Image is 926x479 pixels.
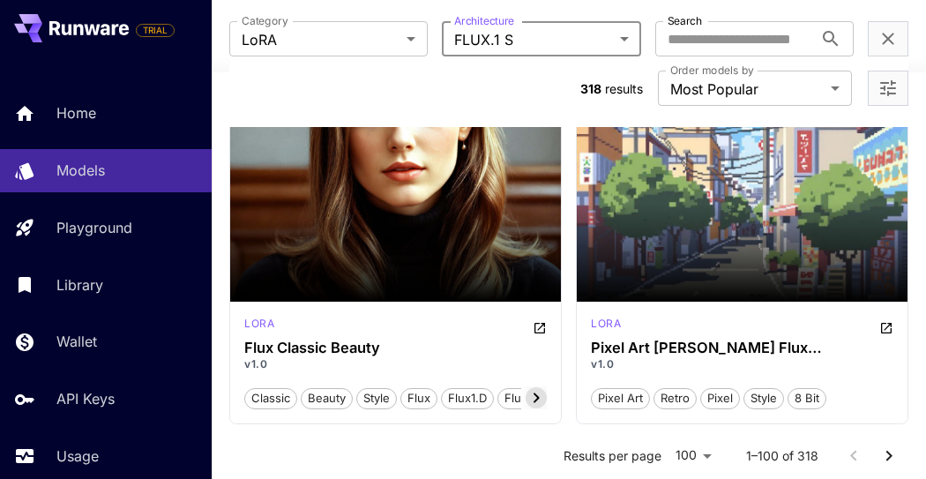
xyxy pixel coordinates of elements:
[877,78,899,100] button: Open more filters
[497,386,552,409] button: flux.1 s
[743,386,784,409] button: style
[357,390,396,408] span: style
[591,340,893,356] div: Pixel Art Schnell Flux LoRA
[244,386,297,409] button: classic
[454,29,612,50] span: FLUX.1 S
[788,386,826,409] button: 8 bit
[591,356,893,372] p: v1.0
[356,386,397,409] button: style
[302,390,352,408] span: beauty
[788,390,825,408] span: 8 bit
[591,316,621,337] div: FLUX.1 S
[56,274,103,296] p: Library
[301,386,353,409] button: beauty
[605,81,643,96] span: results
[701,390,739,408] span: pixel
[242,13,288,28] label: Category
[592,390,649,408] span: pixel art
[746,447,818,465] p: 1–100 of 318
[533,316,547,337] button: Open in CivitAI
[564,447,661,465] p: Results per page
[700,386,740,409] button: pixel
[877,28,899,50] button: Clear filters (2)
[244,340,547,356] h3: Flux Classic Beauty
[591,386,650,409] button: pixel art
[244,316,274,332] p: lora
[56,445,99,467] p: Usage
[654,390,696,408] span: retro
[245,390,296,408] span: classic
[56,331,97,352] p: Wallet
[441,386,494,409] button: flux1.d
[136,19,175,41] span: Add your payment card to enable full platform functionality.
[56,160,105,181] p: Models
[498,390,551,408] span: flux.1 s
[670,79,824,100] span: Most Popular
[653,386,697,409] button: retro
[668,13,702,28] label: Search
[454,13,514,28] label: Architecture
[871,438,907,474] button: Go to next page
[442,390,493,408] span: flux1.d
[879,316,893,337] button: Open in CivitAI
[244,356,547,372] p: v1.0
[242,29,400,50] span: LoRA
[244,316,274,337] div: FLUX.1 S
[744,390,783,408] span: style
[591,340,893,356] h3: Pixel Art [PERSON_NAME] Flux [PERSON_NAME]
[670,63,754,78] label: Order models by
[137,24,174,37] span: TRIAL
[56,388,115,409] p: API Keys
[401,390,437,408] span: flux
[668,443,718,468] div: 100
[56,217,132,238] p: Playground
[400,386,437,409] button: flux
[56,102,96,123] p: Home
[580,81,601,96] span: 318
[591,316,621,332] p: lora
